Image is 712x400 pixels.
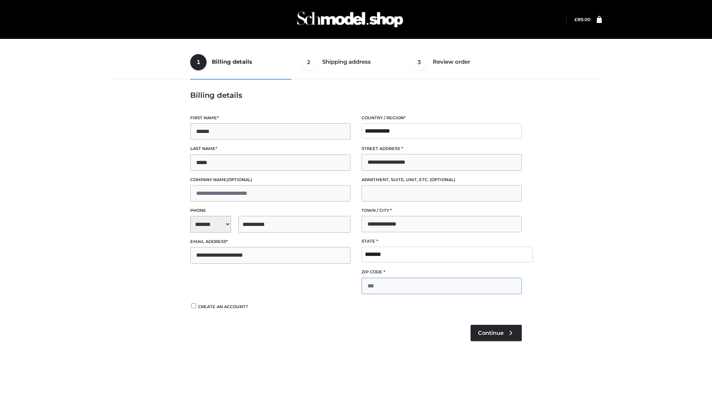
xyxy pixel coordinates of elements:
label: Email address [190,238,350,245]
label: Phone [190,207,350,214]
label: First name [190,114,350,121]
img: Schmodel Admin 964 [294,5,406,34]
label: Town / City [362,207,522,214]
span: Continue [478,330,504,336]
label: Last name [190,145,350,152]
span: (optional) [430,177,455,182]
span: £ [574,17,577,22]
bdi: 89.00 [574,17,590,22]
span: (optional) [227,177,252,182]
label: Country / Region [362,114,522,121]
label: Street address [362,145,522,152]
a: £89.00 [574,17,590,22]
label: ZIP Code [362,269,522,276]
h3: Billing details [190,91,522,100]
a: Continue [471,325,522,341]
label: State [362,238,522,245]
span: Create an account? [198,304,248,309]
input: Create an account? [190,303,197,308]
label: Company name [190,176,350,183]
label: Apartment, suite, unit, etc. [362,176,522,183]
